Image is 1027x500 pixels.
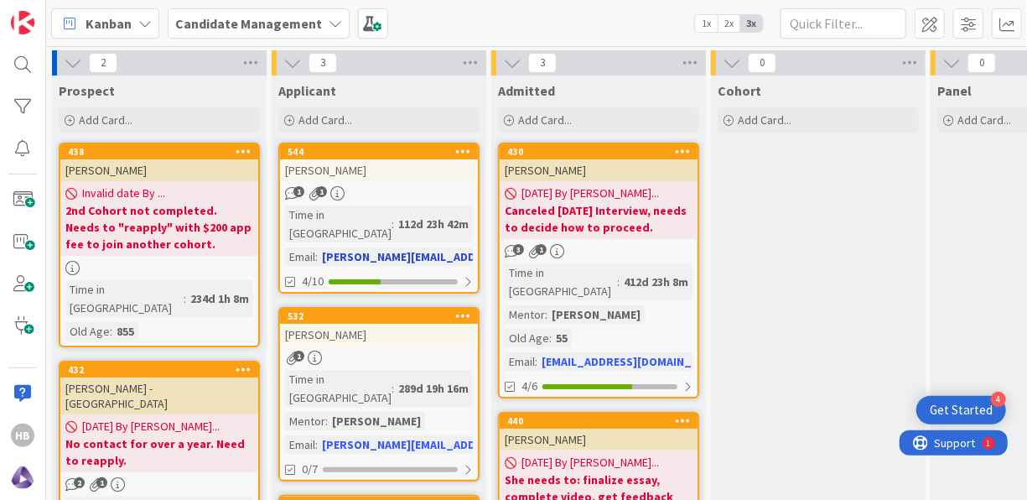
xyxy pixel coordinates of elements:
[288,310,478,322] div: 532
[316,186,327,197] span: 1
[552,329,572,347] div: 55
[505,352,535,371] div: Email
[507,146,698,158] div: 430
[278,307,480,482] a: 532[PERSON_NAME]Time in [GEOGRAPHIC_DATA]:289d 19h 16mMentor:[PERSON_NAME]Email:[PERSON_NAME][EMA...
[186,289,253,308] div: 234d 1h 8m
[82,418,220,435] span: [DATE] By [PERSON_NAME]...
[930,402,993,419] div: Get Started
[394,379,473,398] div: 289d 19h 16m
[547,305,645,324] div: [PERSON_NAME]
[280,324,478,346] div: [PERSON_NAME]
[65,435,253,469] b: No contact for over a year. Need to reapply.
[68,364,258,376] div: 432
[302,461,318,478] span: 0/7
[500,144,698,181] div: 430[PERSON_NAME]
[293,186,304,197] span: 1
[184,289,186,308] span: :
[280,309,478,324] div: 532
[545,305,547,324] span: :
[280,159,478,181] div: [PERSON_NAME]
[325,412,328,430] span: :
[521,378,537,395] span: 4/6
[288,146,478,158] div: 544
[87,7,91,20] div: 1
[740,15,763,32] span: 3x
[96,477,107,488] span: 1
[285,412,325,430] div: Mentor
[11,11,34,34] img: Visit kanbanzone.com
[65,280,184,317] div: Time in [GEOGRAPHIC_DATA]
[112,322,138,341] div: 855
[65,322,110,341] div: Old Age
[285,370,392,407] div: Time in [GEOGRAPHIC_DATA]
[521,185,659,202] span: [DATE] By [PERSON_NAME]...
[86,13,132,34] span: Kanban
[59,82,115,99] span: Prospect
[718,82,761,99] span: Cohort
[110,322,112,341] span: :
[521,454,659,471] span: [DATE] By [PERSON_NAME]...
[309,53,337,73] span: 3
[60,362,258,378] div: 432
[68,146,258,158] div: 438
[505,329,549,347] div: Old Age
[328,412,425,430] div: [PERSON_NAME]
[695,15,718,32] span: 1x
[991,392,1006,407] div: 4
[315,435,318,454] span: :
[285,435,315,454] div: Email
[278,143,480,294] a: 544[PERSON_NAME]Time in [GEOGRAPHIC_DATA]:112d 23h 42mEmail:[PERSON_NAME][EMAIL_ADDRESS][DOMAIN_N...
[280,144,478,159] div: 544
[500,414,698,429] div: 440
[937,82,972,99] span: Panel
[528,53,557,73] span: 3
[60,144,258,159] div: 438
[298,112,352,128] span: Add Card...
[513,244,524,255] span: 3
[60,159,258,181] div: [PERSON_NAME]
[748,53,776,73] span: 0
[500,159,698,181] div: [PERSON_NAME]
[536,244,547,255] span: 1
[175,15,322,32] b: Candidate Management
[35,3,76,23] span: Support
[617,273,620,291] span: :
[65,202,253,253] b: 2nd Cohort not completed. Needs to "reapply" with $200 app fee to join another cohort.
[11,466,34,489] img: avatar
[60,378,258,414] div: [PERSON_NAME] - [GEOGRAPHIC_DATA]
[60,144,258,181] div: 438[PERSON_NAME]
[498,143,699,398] a: 430[PERSON_NAME][DATE] By [PERSON_NAME]...Canceled [DATE] Interview, needs to decide how to proce...
[278,82,336,99] span: Applicant
[718,15,740,32] span: 2x
[280,309,478,346] div: 532[PERSON_NAME]
[957,112,1011,128] span: Add Card...
[315,247,318,266] span: :
[500,144,698,159] div: 430
[285,247,315,266] div: Email
[293,351,304,362] span: 1
[322,249,594,264] a: [PERSON_NAME][EMAIL_ADDRESS][DOMAIN_NAME]
[542,354,725,369] a: [EMAIL_ADDRESS][DOMAIN_NAME]
[59,143,260,347] a: 438[PERSON_NAME]Invalid date By ...2nd Cohort not completed. Needs to "reapply" with $200 app fee...
[507,415,698,427] div: 440
[11,424,34,447] div: HB
[738,112,791,128] span: Add Card...
[82,185,165,202] span: Invalid date By ...
[505,305,545,324] div: Mentor
[620,273,692,291] div: 412d 23h 8m
[498,82,555,99] span: Admitted
[916,396,1006,424] div: Open Get Started checklist, remaining modules: 4
[392,215,394,233] span: :
[394,215,473,233] div: 112d 23h 42m
[60,362,258,414] div: 432[PERSON_NAME] - [GEOGRAPHIC_DATA]
[392,379,394,398] span: :
[74,477,85,488] span: 2
[280,144,478,181] div: 544[PERSON_NAME]
[302,273,324,290] span: 4/10
[535,352,537,371] span: :
[500,414,698,451] div: 440[PERSON_NAME]
[285,206,392,242] div: Time in [GEOGRAPHIC_DATA]
[549,329,552,347] span: :
[505,202,692,236] b: Canceled [DATE] Interview, needs to decide how to proceed.
[505,263,617,300] div: Time in [GEOGRAPHIC_DATA]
